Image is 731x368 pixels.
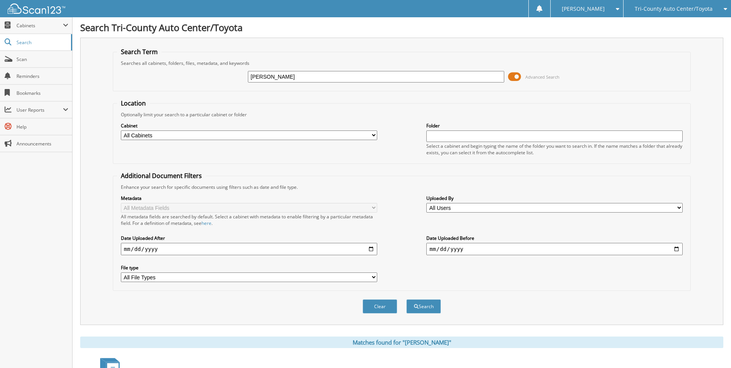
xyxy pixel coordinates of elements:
[562,7,605,11] span: [PERSON_NAME]
[525,74,559,80] span: Advanced Search
[8,3,65,14] img: scan123-logo-white.svg
[121,243,377,255] input: start
[426,235,683,241] label: Date Uploaded Before
[121,213,377,226] div: All metadata fields are searched by default. Select a cabinet with metadata to enable filtering b...
[17,140,68,147] span: Announcements
[121,235,377,241] label: Date Uploaded After
[121,122,377,129] label: Cabinet
[17,107,63,113] span: User Reports
[426,243,683,255] input: end
[117,111,686,118] div: Optionally limit your search to a particular cabinet or folder
[117,48,162,56] legend: Search Term
[406,299,441,314] button: Search
[121,264,377,271] label: File type
[17,73,68,79] span: Reminders
[426,143,683,156] div: Select a cabinet and begin typing the name of the folder you want to search in. If the name match...
[121,195,377,201] label: Metadata
[117,172,206,180] legend: Additional Document Filters
[201,220,211,226] a: here
[17,39,67,46] span: Search
[363,299,397,314] button: Clear
[17,22,63,29] span: Cabinets
[17,56,68,63] span: Scan
[635,7,713,11] span: Tri-County Auto Center/Toyota
[426,122,683,129] label: Folder
[117,60,686,66] div: Searches all cabinets, folders, files, metadata, and keywords
[80,21,723,34] h1: Search Tri-County Auto Center/Toyota
[17,124,68,130] span: Help
[17,90,68,96] span: Bookmarks
[426,195,683,201] label: Uploaded By
[117,99,150,107] legend: Location
[80,337,723,348] div: Matches found for "[PERSON_NAME]"
[117,184,686,190] div: Enhance your search for specific documents using filters such as date and file type.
